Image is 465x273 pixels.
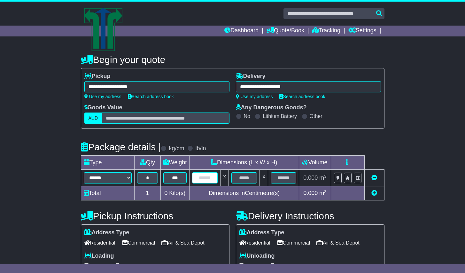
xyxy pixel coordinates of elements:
span: Residential [84,238,115,248]
a: Quote/Book [267,26,304,36]
sup: 3 [324,174,327,179]
label: lb/in [195,145,206,152]
label: Pickup [84,73,111,80]
span: Forklift [84,261,106,271]
a: Search address book [279,94,325,99]
a: Add new item [371,190,377,196]
a: Settings [348,26,376,36]
label: Delivery [236,73,266,80]
label: No [244,113,250,119]
td: Kilo(s) [160,186,190,200]
td: x [260,170,268,186]
span: 0 [164,190,167,196]
td: 1 [134,186,160,200]
h4: Package details | [81,142,161,152]
label: Lithium Battery [263,113,297,119]
span: Residential [239,238,270,248]
label: Unloading [239,253,275,260]
td: x [221,170,229,186]
label: Address Type [84,229,129,236]
span: Tail Lift [267,261,290,271]
span: m [319,190,327,196]
span: Commercial [277,238,310,248]
span: Forklift [239,261,261,271]
label: Any Dangerous Goods? [236,104,307,111]
label: Address Type [239,229,284,236]
span: 0.000 [303,175,318,181]
label: kg/cm [169,145,184,152]
h4: Delivery Instructions [236,211,384,221]
a: Use my address [84,94,121,99]
td: Dimensions (L x W x H) [190,156,299,170]
sup: 3 [324,189,327,194]
span: Air & Sea Depot [161,238,205,248]
a: Search address book [128,94,174,99]
td: Total [81,186,134,200]
a: Use my address [236,94,273,99]
label: Loading [84,253,114,260]
a: Remove this item [371,175,377,181]
h4: Pickup Instructions [81,211,229,221]
span: Commercial [122,238,155,248]
span: m [319,175,327,181]
h4: Begin your quote [81,54,384,65]
a: Tracking [312,26,340,36]
td: Type [81,156,134,170]
label: Other [310,113,322,119]
td: Volume [299,156,331,170]
span: 0.000 [303,190,318,196]
span: Tail Lift [112,261,135,271]
label: Goods Value [84,104,122,111]
a: Dashboard [224,26,259,36]
td: Dimensions in Centimetre(s) [190,186,299,200]
span: Air & Sea Depot [316,238,360,248]
td: Qty [134,156,160,170]
label: AUD [84,113,102,124]
td: Weight [160,156,190,170]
